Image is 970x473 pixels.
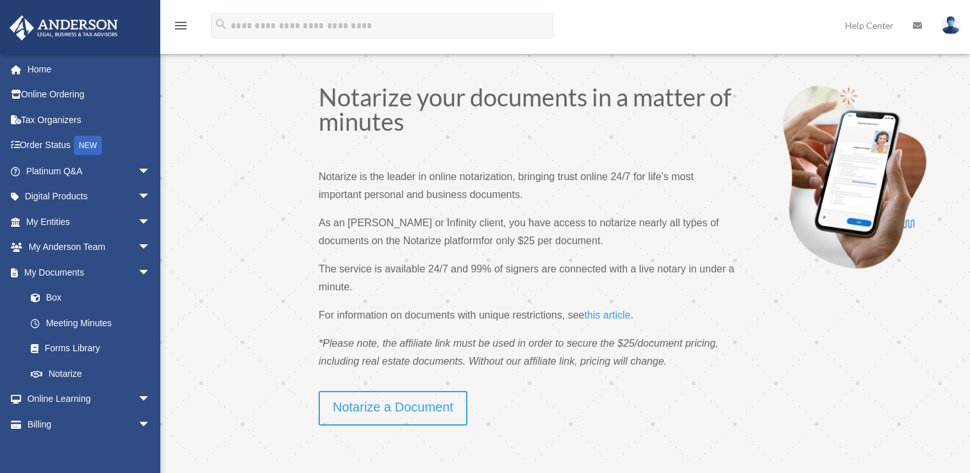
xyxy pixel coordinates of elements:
a: Forms Library [18,336,170,361]
span: As an [PERSON_NAME] or Infinity client, you have access to notarize nearly all types of documents... [319,217,719,246]
span: The service is available 24/7 and 99% of signers are connected with a live notary in under a minute. [319,263,734,292]
i: search [214,17,228,31]
span: arrow_drop_down [138,386,163,413]
a: Billingarrow_drop_down [9,411,170,437]
a: this article [584,310,630,327]
a: Notarize a Document [319,391,467,426]
span: Notarize is the leader in online notarization, bringing trust online 24/7 for life’s most importa... [319,171,694,200]
a: Box [18,285,170,311]
span: arrow_drop_down [138,184,163,210]
span: arrow_drop_down [138,158,163,185]
img: User Pic [941,16,960,35]
span: arrow_drop_down [138,260,163,286]
a: Tax Organizers [9,107,170,133]
div: NEW [74,136,102,155]
a: Online Ordering [9,82,170,108]
i: menu [173,18,188,33]
span: arrow_drop_down [138,411,163,438]
img: Anderson Advisors Platinum Portal [6,15,122,40]
span: this article [584,310,630,320]
span: for only $25 per document. [481,235,603,246]
a: Platinum Q&Aarrow_drop_down [9,158,170,184]
a: menu [173,22,188,33]
a: Meeting Minutes [18,310,170,336]
a: Digital Productsarrow_drop_down [9,184,170,210]
a: My Entitiesarrow_drop_down [9,209,170,235]
span: arrow_drop_down [138,235,163,261]
img: Notarize-hero [778,85,931,269]
span: . [630,310,633,320]
h1: Notarize your documents in a matter of minutes [319,85,738,140]
span: arrow_drop_down [138,209,163,235]
a: Order StatusNEW [9,133,170,159]
span: *Please note, the affiliate link must be used in order to secure the $25/document pricing, includ... [319,338,718,367]
a: Notarize [18,361,163,386]
a: Home [9,56,170,82]
a: My Documentsarrow_drop_down [9,260,170,285]
span: For information on documents with unique restrictions, see [319,310,584,320]
a: My Anderson Teamarrow_drop_down [9,235,170,260]
a: Online Learningarrow_drop_down [9,386,170,412]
